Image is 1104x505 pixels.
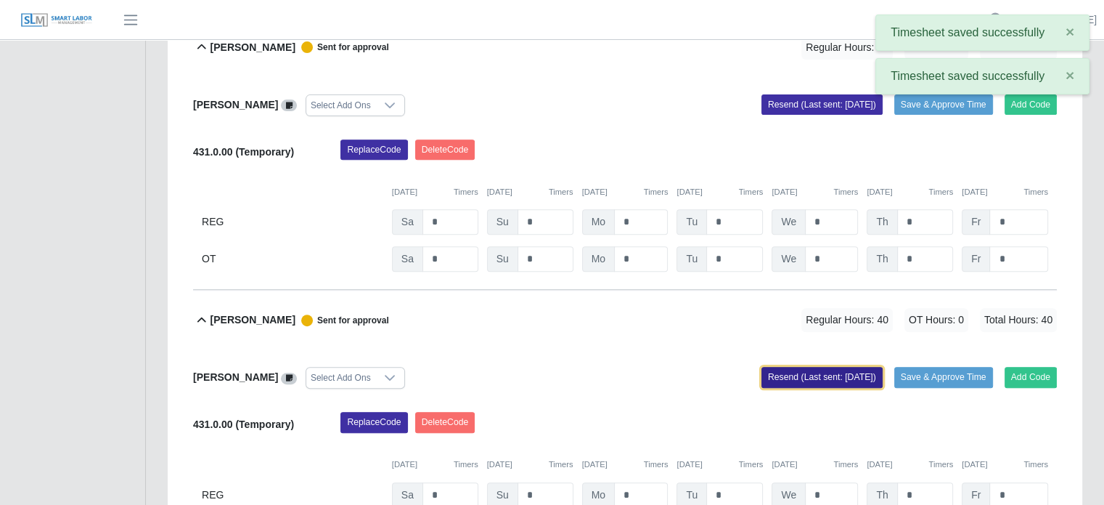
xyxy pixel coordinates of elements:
[340,140,407,160] button: ReplaceCode
[875,58,1089,94] div: Timesheet saved successfully
[295,41,389,53] span: Sent for approval
[392,246,423,272] span: Sa
[928,458,953,471] button: Timers
[487,209,518,235] span: Su
[281,99,297,110] a: View/Edit Notes
[1066,23,1074,40] span: ×
[582,246,615,272] span: Mo
[210,312,295,328] b: [PERSON_NAME]
[867,246,897,272] span: Th
[210,40,295,55] b: [PERSON_NAME]
[1023,186,1048,198] button: Timers
[980,308,1057,332] span: Total Hours: 40
[644,186,668,198] button: Timers
[487,246,518,272] span: Su
[644,458,668,471] button: Timers
[454,186,478,198] button: Timers
[295,315,389,326] span: Sent for approval
[306,368,375,388] div: Select Add Ons
[867,209,897,235] span: Th
[415,412,475,432] button: DeleteCode
[739,186,764,198] button: Timers
[928,186,953,198] button: Timers
[772,209,806,235] span: We
[801,308,893,332] span: Regular Hours: 40
[801,36,893,60] span: Regular Hours: 40
[676,186,763,198] div: [DATE]
[962,209,990,235] span: Fr
[582,458,668,471] div: [DATE]
[487,458,573,471] div: [DATE]
[281,371,297,383] a: View/Edit Notes
[761,94,883,115] button: Resend (Last sent: [DATE])
[676,246,707,272] span: Tu
[962,186,1048,198] div: [DATE]
[392,186,478,198] div: [DATE]
[340,412,407,432] button: ReplaceCode
[1005,94,1058,115] button: Add Code
[772,186,858,198] div: [DATE]
[549,458,573,471] button: Timers
[676,458,763,471] div: [DATE]
[392,458,478,471] div: [DATE]
[454,458,478,471] button: Timers
[202,246,383,272] div: OT
[962,246,990,272] span: Fr
[193,99,278,110] b: [PERSON_NAME]
[894,94,993,115] button: Save & Approve Time
[1066,67,1074,84] span: ×
[904,308,968,332] span: OT Hours: 0
[676,209,707,235] span: Tu
[193,291,1057,350] button: [PERSON_NAME] Sent for approval Regular Hours: 40 OT Hours: 0 Total Hours: 40
[487,186,573,198] div: [DATE]
[193,419,294,430] b: 431.0.00 (Temporary)
[392,209,423,235] span: Sa
[833,186,858,198] button: Timers
[962,458,1048,471] div: [DATE]
[20,12,93,28] img: SLM Logo
[875,15,1089,51] div: Timesheet saved successfully
[739,458,764,471] button: Timers
[867,186,953,198] div: [DATE]
[1023,458,1048,471] button: Timers
[415,140,475,160] button: DeleteCode
[1013,12,1097,28] a: [PERSON_NAME]
[761,367,883,387] button: Resend (Last sent: [DATE])
[193,146,294,158] b: 431.0.00 (Temporary)
[772,246,806,272] span: We
[582,209,615,235] span: Mo
[193,18,1057,77] button: [PERSON_NAME] Sent for approval Regular Hours: 40 OT Hours: 0 Total Hours: 40
[306,95,375,116] div: Select Add Ons
[582,186,668,198] div: [DATE]
[1005,367,1058,387] button: Add Code
[772,458,858,471] div: [DATE]
[833,458,858,471] button: Timers
[549,186,573,198] button: Timers
[202,209,383,235] div: REG
[894,367,993,387] button: Save & Approve Time
[193,371,278,383] b: [PERSON_NAME]
[867,458,953,471] div: [DATE]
